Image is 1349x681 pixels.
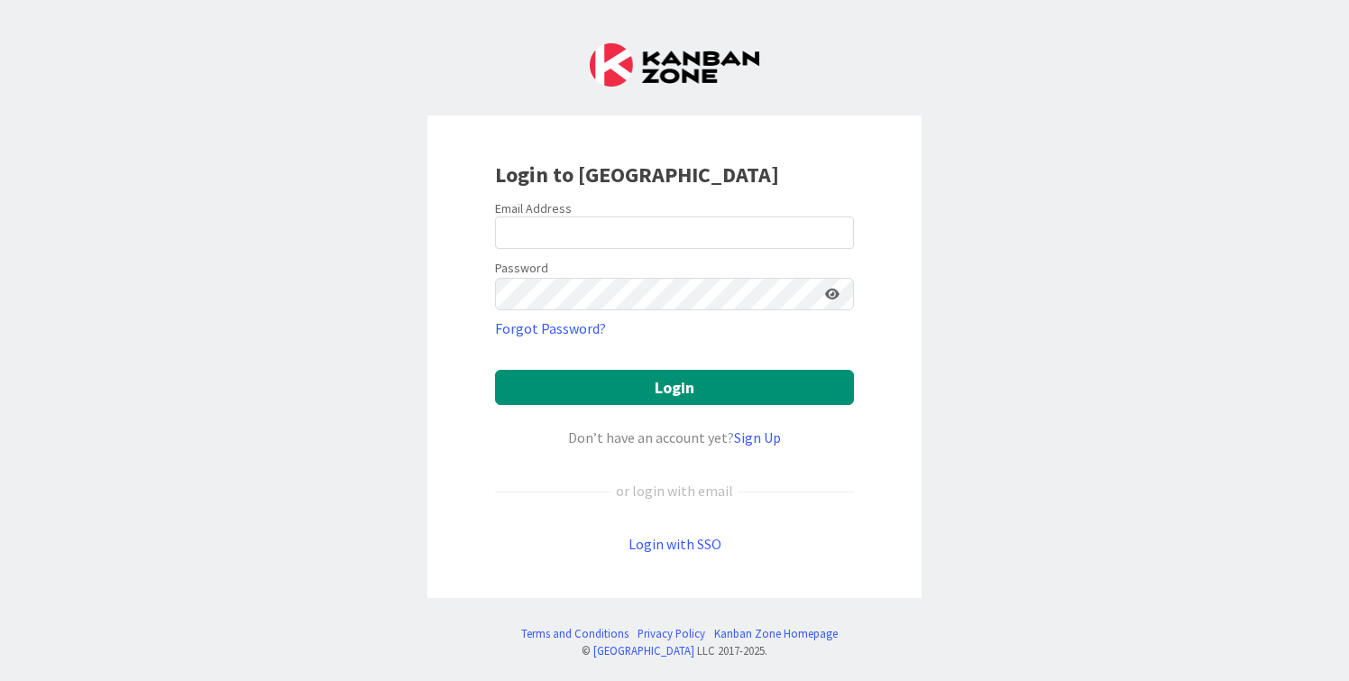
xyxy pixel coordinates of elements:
[495,200,572,216] label: Email Address
[611,480,738,502] div: or login with email
[495,161,779,189] b: Login to [GEOGRAPHIC_DATA]
[495,259,548,278] label: Password
[629,535,721,553] a: Login with SSO
[590,43,759,87] img: Kanban Zone
[512,642,838,659] div: © LLC 2017- 2025 .
[495,317,606,339] a: Forgot Password?
[593,643,694,658] a: [GEOGRAPHIC_DATA]
[714,625,838,642] a: Kanban Zone Homepage
[495,427,854,448] div: Don’t have an account yet?
[521,625,629,642] a: Terms and Conditions
[638,625,705,642] a: Privacy Policy
[495,370,854,405] button: Login
[734,428,781,446] a: Sign Up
